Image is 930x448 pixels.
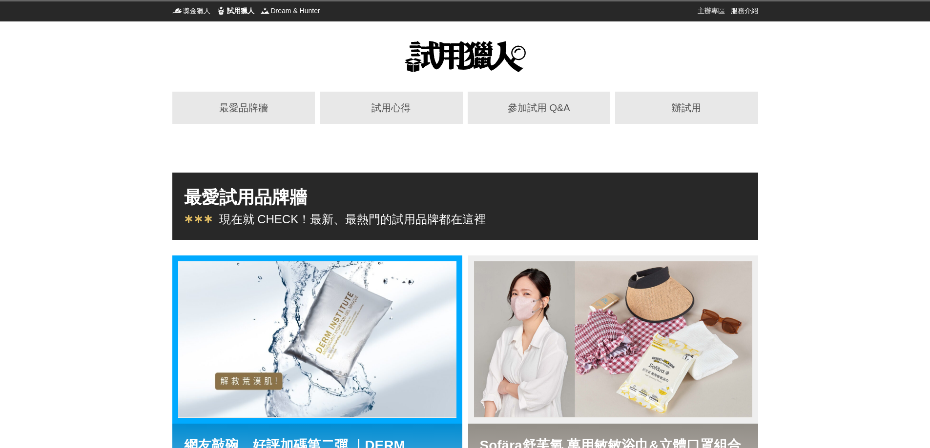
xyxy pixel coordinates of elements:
[260,6,270,16] img: Dream & Hunter
[260,6,320,16] a: Dream & HunterDream & Hunter
[329,100,454,115] div: 試用心得
[181,100,307,115] div: 最愛品牌牆
[405,41,526,72] img: 試用獵人
[219,211,486,228] div: 現在就 CHECK！最新、最熱門的試用品牌都在這裡
[216,6,226,16] img: 試用獵人
[271,6,320,16] span: Dream & Hunter
[183,6,210,16] span: 獎金獵人
[624,100,749,115] div: 辦試用
[731,6,758,16] a: 服務介紹
[172,6,210,16] a: 獎金獵人獎金獵人
[476,100,602,115] div: 參加試用 Q&A
[615,92,758,124] a: 辦試用
[698,6,725,16] a: 主辦專區
[474,261,752,418] a: Sofära舒芙氧 萬用敏敏浴巾&立體口罩組合 - 試用心得募集
[172,6,182,16] img: 獎金獵人
[178,261,456,418] a: 網友敲碗、好評加碼第二彈 ｜DERM iNSTITUTE得英特 SOS!抗氧水凍膜 - 試用心得募集
[227,6,254,16] span: 試用獵人
[216,6,254,16] a: 試用獵人試用獵人
[184,184,746,211] div: 最愛試用品牌牆
[172,173,758,240] a: 最愛試用品牌牆現在就 CHECK！最新、最熱門的試用品牌都在這裡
